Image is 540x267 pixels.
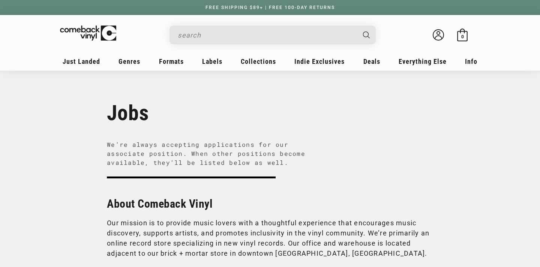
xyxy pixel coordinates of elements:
[169,26,376,44] div: Search
[465,57,477,65] span: Info
[461,34,464,39] span: 0
[178,27,355,43] input: search
[399,57,447,65] span: Everything Else
[107,197,433,210] h2: About Comeback Vinyl
[198,5,342,10] a: FREE SHIPPING $89+ | FREE 100-DAY RETURNS
[107,101,433,125] h1: Jobs
[159,57,184,65] span: Formats
[357,26,377,44] button: Search
[107,140,322,167] p: We’re always accepting applications for our associate position. When other positions become avail...
[202,57,222,65] span: Labels
[118,57,140,65] span: Genres
[107,218,433,258] p: Our mission is to provide music lovers with a thoughtful experience that encourages music discove...
[294,57,345,65] span: Indie Exclusives
[63,57,100,65] span: Just Landed
[363,57,380,65] span: Deals
[241,57,276,65] span: Collections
